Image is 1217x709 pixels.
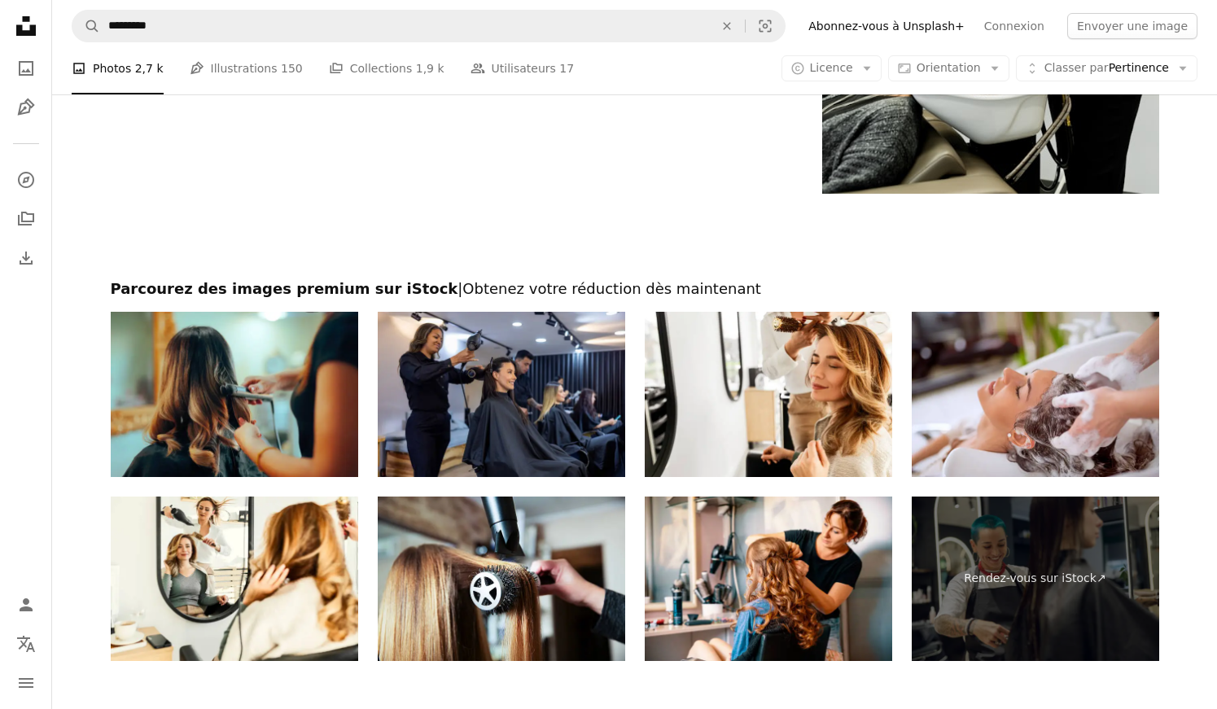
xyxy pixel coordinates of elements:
[111,312,358,477] img: Coiffeur utilisant un fer à lisser pour boucler les cheveux dans un salon
[416,59,444,77] span: 1,9 k
[810,61,853,74] span: Licence
[917,61,981,74] span: Orientation
[1016,55,1197,81] button: Classer parPertinence
[111,497,358,662] img: Coiffeur Obtenir la finition parfaite avec le séchage
[471,42,575,94] a: Utilisateurs 17
[974,13,1054,39] a: Connexion
[10,164,42,196] a: Explorer
[72,10,786,42] form: Rechercher des visuels sur tout le site
[10,10,42,46] a: Accueil — Unsplash
[1067,13,1197,39] button: Envoyer une image
[10,667,42,699] button: Menu
[378,312,625,477] img: Des clients satisfaits au salon de coiffure
[888,55,1009,81] button: Orientation
[912,312,1159,477] img: Coiffeur Se laver les cheveux
[10,628,42,660] button: Langue
[645,497,892,662] img: Jeune fille à un salon de coiffure
[912,497,1159,662] a: Rendez-vous sur iStock↗
[10,91,42,124] a: Illustrations
[457,280,761,297] span: | Obtenez votre réduction dès maintenant
[1044,61,1109,74] span: Classer par
[709,11,745,42] button: Effacer
[10,589,42,621] a: Connexion / S’inscrire
[72,11,100,42] button: Rechercher sur Unsplash
[746,11,785,42] button: Recherche de visuels
[378,497,625,662] img: Faire de la coiffure à l’aide d’un sèche-cheveux.
[111,279,1159,299] h2: Parcourez des images premium sur iStock
[10,242,42,274] a: Historique de téléchargement
[799,13,974,39] a: Abonnez-vous à Unsplash+
[10,203,42,235] a: Collections
[559,59,574,77] span: 17
[781,55,882,81] button: Licence
[10,52,42,85] a: Photos
[281,59,303,77] span: 150
[329,42,444,94] a: Collections 1,9 k
[190,42,303,94] a: Illustrations 150
[645,312,892,477] img: Coiffeur créant une belle finition avec le séchage
[1044,60,1169,77] span: Pertinence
